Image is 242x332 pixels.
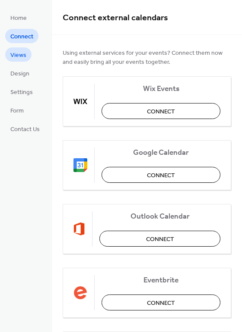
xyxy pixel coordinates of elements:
[5,85,38,99] a: Settings
[102,103,220,119] button: Connect
[147,299,175,308] span: Connect
[102,85,220,94] span: Wix Events
[102,294,220,310] button: Connect
[73,222,85,236] img: outlook
[63,49,231,67] span: Using external services for your events? Connect them now and easily bring all your events together.
[5,10,32,25] a: Home
[146,235,174,244] span: Connect
[5,66,35,80] a: Design
[10,14,27,23] span: Home
[5,29,38,43] a: Connect
[102,148,220,157] span: Google Calendar
[10,32,33,41] span: Connect
[63,9,168,26] span: Connect external calendars
[10,125,40,134] span: Contact Us
[10,69,29,78] span: Design
[10,88,33,97] span: Settings
[10,51,26,60] span: Views
[5,47,32,62] a: Views
[102,276,220,285] span: Eventbrite
[147,171,175,180] span: Connect
[73,286,87,300] img: eventbrite
[99,231,220,247] button: Connect
[99,212,220,221] span: Outlook Calendar
[102,167,220,183] button: Connect
[73,94,87,108] img: wix
[147,107,175,116] span: Connect
[73,158,87,172] img: google
[10,106,24,116] span: Form
[5,122,45,136] a: Contact Us
[5,103,29,117] a: Form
